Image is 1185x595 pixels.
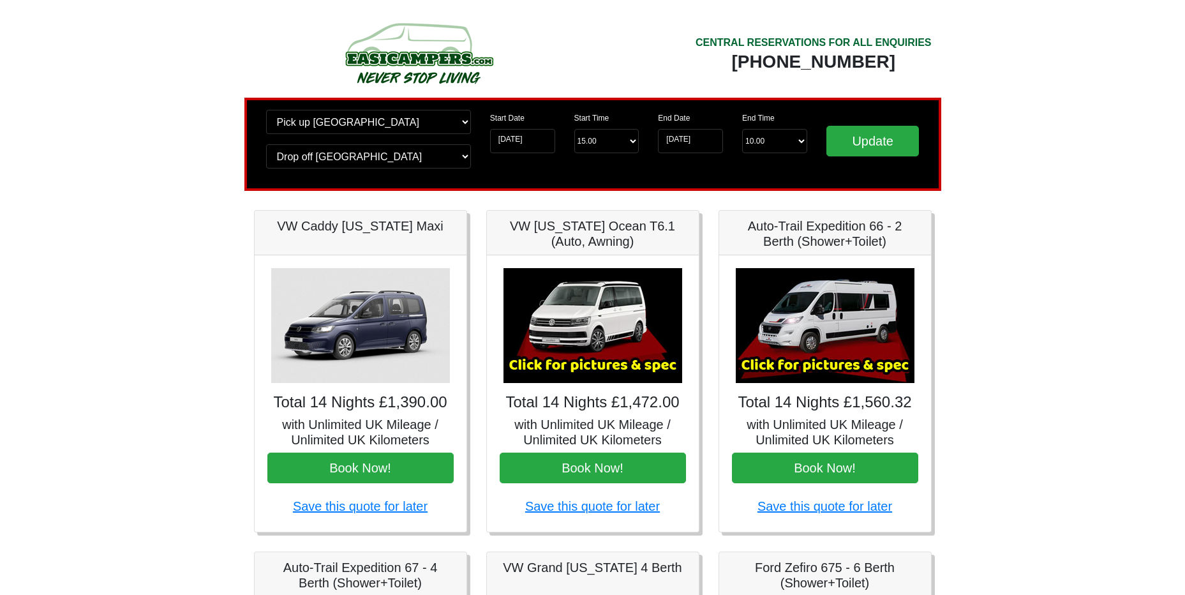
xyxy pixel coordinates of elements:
[267,453,454,483] button: Book Now!
[736,268,914,383] img: Auto-Trail Expedition 66 - 2 Berth (Shower+Toilet)
[267,560,454,591] h5: Auto-Trail Expedition 67 - 4 Berth (Shower+Toilet)
[732,218,918,249] h5: Auto-Trail Expedition 66 - 2 Berth (Shower+Toilet)
[525,499,660,513] a: Save this quote for later
[696,35,932,50] div: CENTRAL RESERVATIONS FOR ALL ENQUIRIES
[826,126,920,156] input: Update
[500,218,686,249] h5: VW [US_STATE] Ocean T6.1 (Auto, Awning)
[267,218,454,234] h5: VW Caddy [US_STATE] Maxi
[658,112,690,124] label: End Date
[490,112,525,124] label: Start Date
[742,112,775,124] label: End Time
[500,393,686,412] h4: Total 14 Nights £1,472.00
[267,417,454,448] h5: with Unlimited UK Mileage / Unlimited UK Kilometers
[757,499,892,513] a: Save this quote for later
[503,268,682,383] img: VW California Ocean T6.1 (Auto, Awning)
[574,112,609,124] label: Start Time
[490,129,555,153] input: Start Date
[732,560,918,591] h5: Ford Zefiro 675 - 6 Berth (Shower+Toilet)
[271,268,450,383] img: VW Caddy California Maxi
[297,18,540,88] img: campers-checkout-logo.png
[293,499,428,513] a: Save this quote for later
[267,393,454,412] h4: Total 14 Nights £1,390.00
[732,393,918,412] h4: Total 14 Nights £1,560.32
[500,560,686,575] h5: VW Grand [US_STATE] 4 Berth
[500,453,686,483] button: Book Now!
[732,417,918,448] h5: with Unlimited UK Mileage / Unlimited UK Kilometers
[500,417,686,448] h5: with Unlimited UK Mileage / Unlimited UK Kilometers
[696,50,932,73] div: [PHONE_NUMBER]
[732,453,918,483] button: Book Now!
[658,129,723,153] input: Return Date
